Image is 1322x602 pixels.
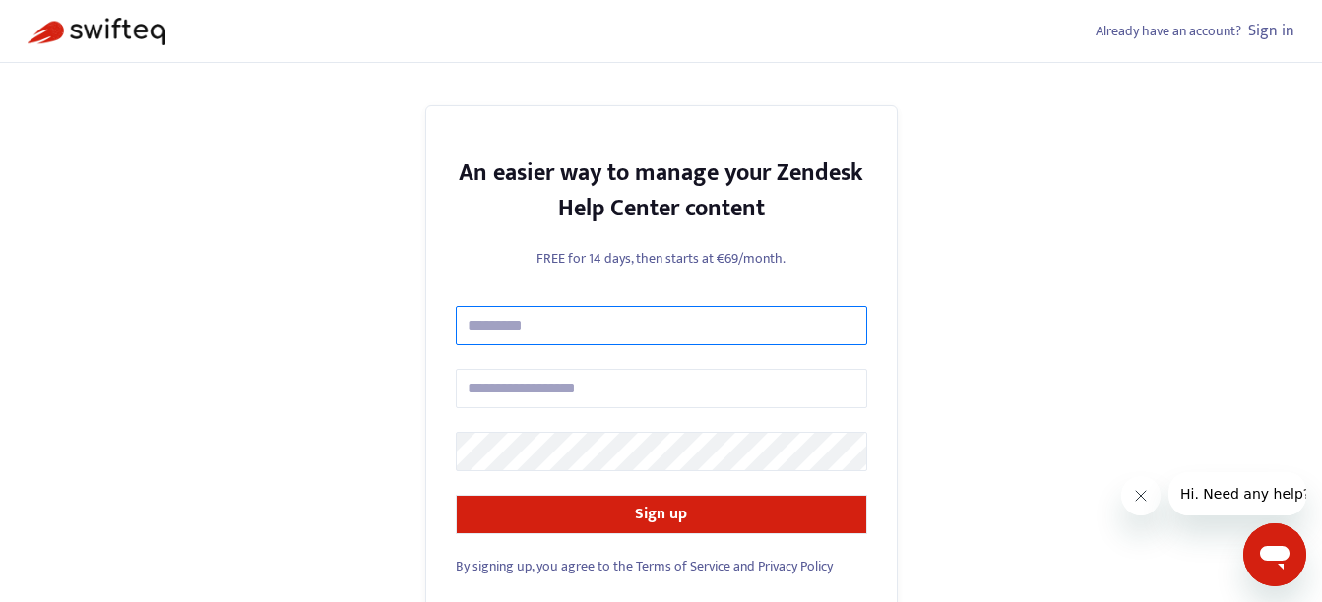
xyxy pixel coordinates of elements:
span: Hi. Need any help? [12,14,142,30]
strong: An easier way to manage your Zendesk Help Center content [459,153,863,228]
iframe: Message from company [1168,472,1306,515]
iframe: Close message [1121,476,1161,515]
iframe: Button to launch messaging window [1243,523,1306,586]
span: By signing up, you agree to the [456,555,633,577]
div: and [456,556,867,576]
img: Swifteq [28,18,165,45]
a: Sign in [1248,18,1294,44]
button: Sign up [456,495,867,534]
span: Already have an account? [1096,20,1241,42]
a: Terms of Service [636,555,730,577]
strong: Sign up [635,501,687,527]
p: FREE for 14 days, then starts at €69/month. [456,248,867,269]
a: Privacy Policy [758,555,833,577]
